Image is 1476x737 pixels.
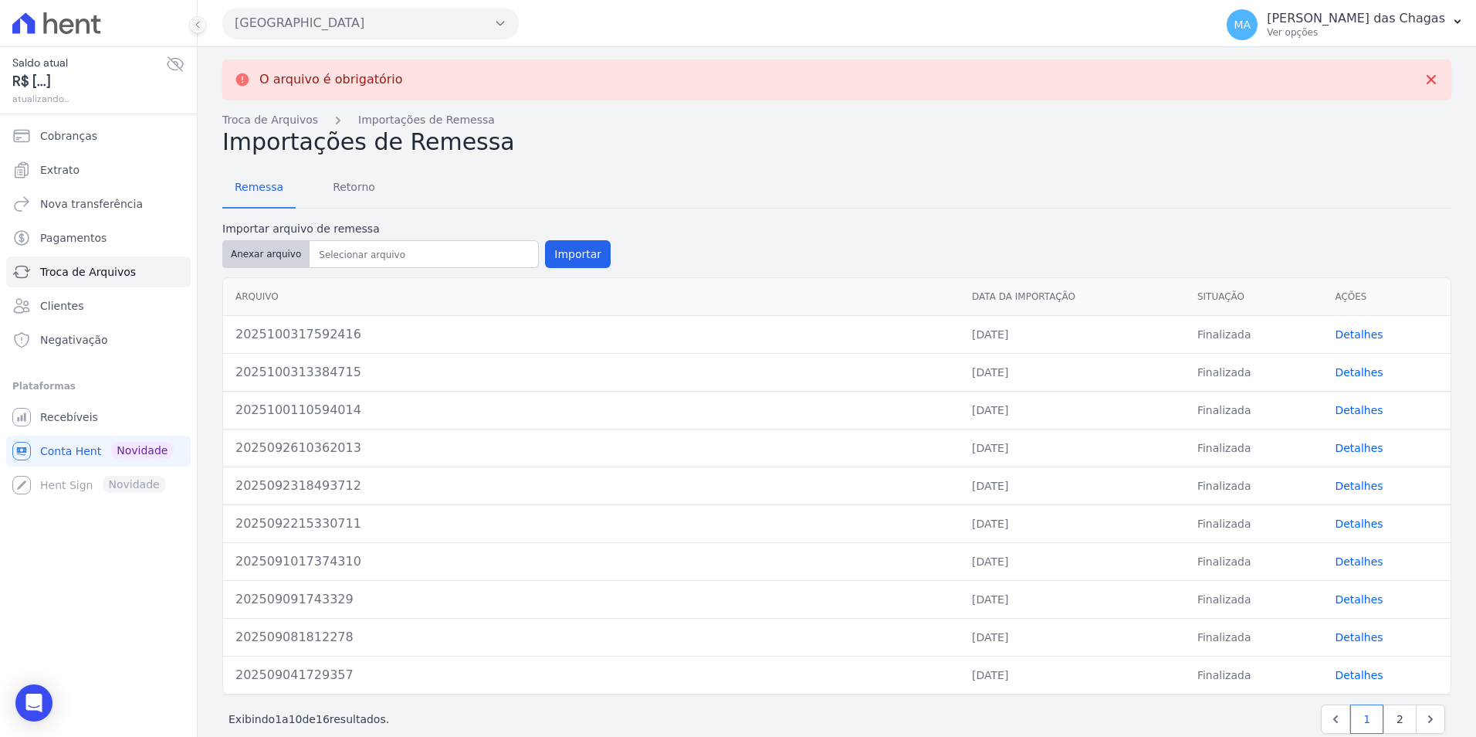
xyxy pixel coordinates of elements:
p: Ver opções [1267,26,1445,39]
div: 2025092215330711 [235,515,947,533]
a: Detalhes [1335,518,1383,530]
td: Finalizada [1185,542,1323,580]
span: Nova transferência [40,196,143,212]
span: R$ [...] [12,71,166,92]
td: Finalizada [1185,315,1323,353]
td: Finalizada [1185,656,1323,694]
td: Finalizada [1185,504,1323,542]
p: [PERSON_NAME] das Chagas [1267,11,1445,26]
td: [DATE] [960,504,1185,542]
span: 16 [316,713,330,725]
div: 2025092610362013 [235,439,947,457]
td: [DATE] [960,353,1185,391]
span: Cobranças [40,128,97,144]
td: Finalizada [1185,467,1323,504]
span: Saldo atual [12,55,166,71]
a: Cobranças [6,121,191,151]
a: Next [1416,705,1445,734]
th: Ações [1322,278,1451,316]
div: Plataformas [12,377,184,396]
td: Finalizada [1185,429,1323,467]
span: Negativação [40,332,108,348]
a: Previous [1321,705,1350,734]
th: Data da Importação [960,278,1185,316]
span: MA [1234,19,1251,30]
a: Extrato [6,155,191,185]
label: Importar arquivo de remessa [222,221,611,237]
td: [DATE] [960,391,1185,429]
td: Finalizada [1185,353,1323,391]
div: 2025091017374310 [235,552,947,571]
a: Recebíveis [6,402,191,433]
a: Retorno [320,168,388,209]
nav: Sidebar [12,121,184,501]
a: Nova transferência [6,188,191,219]
td: [DATE] [960,315,1185,353]
span: Clientes [40,298,83,314]
input: Selecionar arquivo [313,246,535,264]
td: Finalizada [1185,618,1323,656]
a: Troca de Arquivos [222,112,318,128]
span: Pagamentos [40,230,107,246]
div: 2025092318493712 [235,477,947,495]
p: Exibindo a de resultados. [229,712,389,727]
a: Remessa [222,168,296,209]
td: Finalizada [1185,391,1323,429]
nav: Breadcrumb [222,112,1451,128]
div: 202509091743329 [235,590,947,609]
a: Importações de Remessa [358,112,495,128]
th: Situação [1185,278,1323,316]
span: Novidade [110,442,174,459]
a: Detalhes [1335,555,1383,568]
td: [DATE] [960,542,1185,580]
a: Pagamentos [6,222,191,253]
td: Finalizada [1185,580,1323,618]
a: Detalhes [1335,480,1383,492]
button: Importar [545,240,611,268]
a: Clientes [6,290,191,321]
button: [GEOGRAPHIC_DATA] [222,8,519,39]
td: [DATE] [960,656,1185,694]
a: Detalhes [1335,669,1383,681]
span: Extrato [40,162,80,178]
div: Open Intercom Messenger [15,684,52,722]
span: Troca de Arquivos [40,264,136,280]
a: Negativação [6,324,191,355]
span: Conta Hent [40,443,101,459]
h2: Importações de Remessa [222,128,1451,156]
a: Detalhes [1335,328,1383,341]
button: MA [PERSON_NAME] das Chagas Ver opções [1214,3,1476,46]
span: atualizando... [12,92,166,106]
div: 202509081812278 [235,628,947,647]
a: Detalhes [1335,631,1383,644]
span: Remessa [225,172,293,202]
span: 1 [275,713,282,725]
p: O arquivo é obrigatório [259,72,403,87]
td: [DATE] [960,618,1185,656]
div: 2025100313384715 [235,363,947,382]
td: [DATE] [960,429,1185,467]
span: 10 [289,713,303,725]
button: Anexar arquivo [222,240,310,268]
div: 2025100317592416 [235,325,947,344]
th: Arquivo [223,278,960,316]
div: 2025100110594014 [235,401,947,419]
a: Troca de Arquivos [6,256,191,287]
a: 2 [1383,705,1417,734]
span: Recebíveis [40,409,98,425]
a: Detalhes [1335,593,1383,606]
td: [DATE] [960,467,1185,504]
a: Conta Hent Novidade [6,436,191,467]
td: [DATE] [960,580,1185,618]
span: Retorno [323,172,384,202]
a: Detalhes [1335,366,1383,379]
div: 202509041729357 [235,666,947,684]
a: 1 [1350,705,1383,734]
a: Detalhes [1335,404,1383,416]
a: Detalhes [1335,442,1383,454]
